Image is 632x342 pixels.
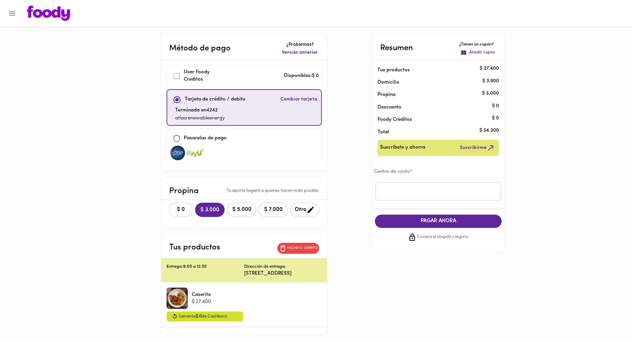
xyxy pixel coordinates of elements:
button: Vaciar el carrito [277,243,319,254]
p: ¿Tienes un cupón? [459,41,496,48]
p: Propina [378,91,488,98]
img: visa [187,146,203,160]
span: Compra protegida y segura. [417,234,468,240]
p: atlasrenewableenergy [175,115,225,122]
button: $ 5.000 [227,203,256,217]
span: $ 3.000 [200,207,219,213]
span: Cambiar tarjeta [280,96,317,103]
p: Vaciar el carrito [287,246,318,250]
p: $ 0 [492,115,499,122]
button: Versión anterior [281,48,319,57]
p: Añadir cupón [469,49,495,56]
button: $ 0 [169,203,192,217]
p: Dirección de entrega: [244,264,286,270]
span: Suscríbete y ahorra [380,144,425,152]
p: $ 0 [492,103,499,109]
button: $ 7.000 [259,203,288,217]
p: Centro de costo* [374,168,503,175]
p: Tus productos [378,67,488,74]
span: $ 0 [174,207,188,213]
span: Otro [295,206,315,214]
p: $ 27.400 [480,65,499,72]
div: Caserito [167,288,188,309]
p: $ 3.900 [482,78,499,85]
button: Otro [290,203,319,217]
p: Terminada en 4242 [175,107,225,114]
p: [STREET_ADDRESS] [244,270,322,277]
p: Disponibles: $ 0 [284,72,319,80]
img: visa [170,146,186,160]
p: Caserito [192,291,211,298]
span: $ 0 [196,314,202,318]
p: Pasarelas de pago [184,135,227,142]
p: Propina [169,185,199,197]
button: Cambiar tarjeta [279,93,318,107]
p: Tus productos [169,241,220,253]
p: $ 34.300 [479,127,499,134]
p: $ 3.000 [482,90,499,97]
p: Domicilio [378,79,399,86]
p: ¿Problemas? [281,41,319,48]
p: Entrega: 9:00 a 12:30 [167,264,244,270]
p: Total [378,129,488,136]
span: PAGAR AHORA [382,218,495,224]
button: Suscribirme [458,142,496,153]
p: Tu aporte llegará a quienes hacen todo posible. [227,188,319,194]
span: Versión anterior [282,49,318,56]
p: $ 27.400 [192,298,211,305]
p: Descuento [378,104,401,111]
span: Suscribirme [460,144,495,152]
iframe: Messagebird Livechat Widget [594,304,625,335]
p: Usar Foody Creditos [184,69,229,84]
span: $ 5.000 [232,207,252,213]
span: Ganarás de Cashback [178,313,227,320]
button: $ 3.000 [195,203,225,217]
p: Tarjeta de crédito / debito [185,96,246,103]
button: PAGAR AHORA [375,215,502,228]
p: Resumen [380,42,413,54]
span: $ 7.000 [263,207,283,213]
img: logo.png [27,6,70,21]
button: Añadir cupón [459,48,496,57]
button: Menu [4,5,20,22]
p: Método de pago [169,42,231,54]
p: Foody Creditos [378,116,488,123]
